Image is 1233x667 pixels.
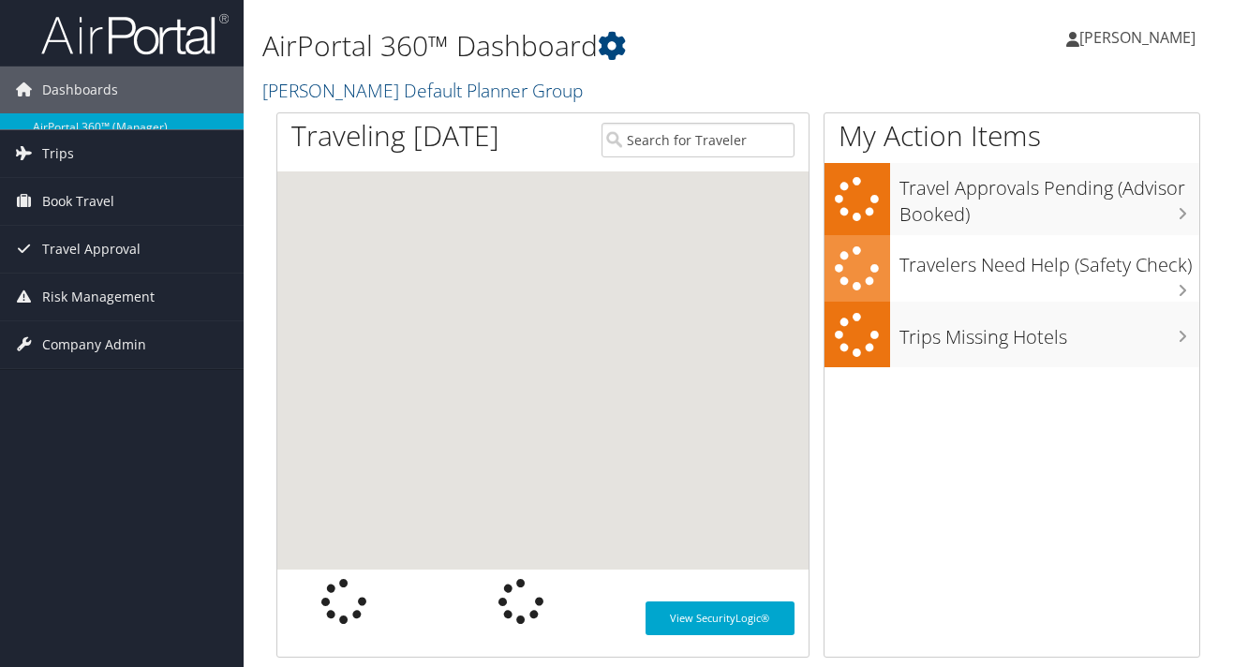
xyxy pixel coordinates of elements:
a: Travelers Need Help (Safety Check) [824,235,1199,302]
h3: Travelers Need Help (Safety Check) [899,243,1199,278]
span: Book Travel [42,178,114,225]
a: [PERSON_NAME] [1066,9,1214,66]
h1: My Action Items [824,116,1199,156]
h1: Traveling [DATE] [291,116,499,156]
a: [PERSON_NAME] Default Planner Group [262,78,587,103]
span: Risk Management [42,274,155,320]
span: Trips [42,130,74,177]
a: View SecurityLogic® [646,601,795,635]
span: Travel Approval [42,226,141,273]
a: Travel Approvals Pending (Advisor Booked) [824,163,1199,235]
h3: Trips Missing Hotels [899,315,1199,350]
h3: Travel Approvals Pending (Advisor Booked) [899,166,1199,228]
a: Trips Missing Hotels [824,302,1199,368]
input: Search for Traveler [602,123,795,157]
h1: AirPortal 360™ Dashboard [262,26,897,66]
span: Company Admin [42,321,146,368]
span: Dashboards [42,67,118,113]
span: [PERSON_NAME] [1079,27,1196,48]
img: airportal-logo.png [41,12,229,56]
